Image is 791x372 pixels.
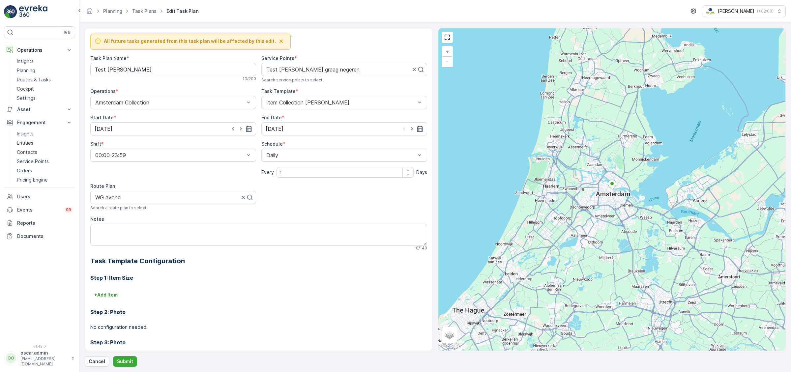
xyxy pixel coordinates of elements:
a: Service Points [14,157,75,166]
p: Contacts [17,149,37,156]
p: Days [416,169,427,176]
button: [PERSON_NAME](+02:00) [703,5,786,17]
p: Reports [17,220,73,226]
label: Notes [90,216,104,222]
label: Service Points [261,55,294,61]
a: Contacts [14,148,75,157]
p: Users [17,193,73,200]
p: Cockpit [17,86,34,92]
p: Routes & Tasks [17,76,51,83]
a: Users [4,190,75,203]
a: Planning [103,8,122,14]
button: Submit [113,356,137,367]
span: v 1.49.0 [4,344,75,348]
label: End Date [261,115,282,120]
p: No configuration needed. [90,324,427,330]
span: Edit Task Plan [165,8,200,14]
p: Pricing Engine [17,177,48,183]
a: Routes & Tasks [14,75,75,84]
button: Operations [4,43,75,57]
p: [PERSON_NAME] [718,8,754,14]
button: Asset [4,103,75,116]
a: Zoom Out [442,57,452,67]
p: Cancel [89,358,105,365]
a: Homepage [86,10,93,15]
p: Settings [17,95,36,101]
label: Schedule [261,141,283,147]
button: +Add Item [90,290,122,300]
h3: Step 1: Item Size [90,274,427,282]
a: Planning [14,66,75,75]
a: Reports [4,216,75,230]
p: 99 [66,207,71,213]
div: OO [6,353,16,363]
p: Service Points [17,158,49,165]
button: OOoscar.admin[EMAIL_ADDRESS][DOMAIN_NAME] [4,350,75,367]
a: Orders [14,166,75,175]
img: basis-logo_rgb2x.png [706,8,715,15]
input: dd/mm/yyyy [261,122,427,135]
p: Submit [117,358,133,365]
img: logo [4,5,17,18]
img: logo_light-DOdMpM7g.png [19,5,47,18]
a: Settings [14,94,75,103]
a: Documents [4,230,75,243]
a: Insights [14,129,75,138]
p: ⌘B [64,30,71,35]
p: Documents [17,233,73,240]
a: Insights [14,57,75,66]
input: dd/mm/yyyy [90,122,256,135]
button: Cancel [85,356,109,367]
p: Planning [17,67,35,74]
a: Task Plans [132,8,157,14]
a: Entities [14,138,75,148]
label: Task Template [261,88,296,94]
span: All future tasks generated from this task plan will be affected by this edit. [104,38,276,44]
span: Search a route plan to select. [90,205,147,211]
p: + Add Item [94,292,118,298]
p: Events [17,207,61,213]
p: Every [261,169,274,176]
a: Events99 [4,203,75,216]
label: Operations [90,88,116,94]
p: Orders [17,167,32,174]
p: [EMAIL_ADDRESS][DOMAIN_NAME] [20,356,68,367]
h3: Step 3: Photo [90,338,427,346]
p: Insights [17,58,34,65]
span: Search service points to select. [261,77,323,83]
label: Task Plan Name [90,55,127,61]
p: Entities [17,140,33,146]
a: View Fullscreen [442,32,452,42]
span: + [446,49,449,54]
p: Insights [17,130,34,137]
a: Layers [442,328,457,342]
label: Shift [90,141,101,147]
p: ( +02:00 ) [757,9,774,14]
h2: Task Template Configuration [90,256,427,266]
label: Route Plan [90,183,115,189]
a: Open this area in Google Maps (opens a new window) [440,342,462,351]
p: 10 / 200 [243,76,256,81]
button: Engagement [4,116,75,129]
p: Operations [17,47,62,53]
h3: Step 2: Photo [90,308,427,316]
p: 0 / 140 [416,245,427,251]
label: Start Date [90,115,114,120]
span: − [446,59,449,64]
a: Zoom In [442,47,452,57]
img: Google [440,342,462,351]
p: Engagement [17,119,62,126]
a: Pricing Engine [14,175,75,185]
a: Cockpit [14,84,75,94]
p: oscar.admin [20,350,68,356]
p: Asset [17,106,62,113]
